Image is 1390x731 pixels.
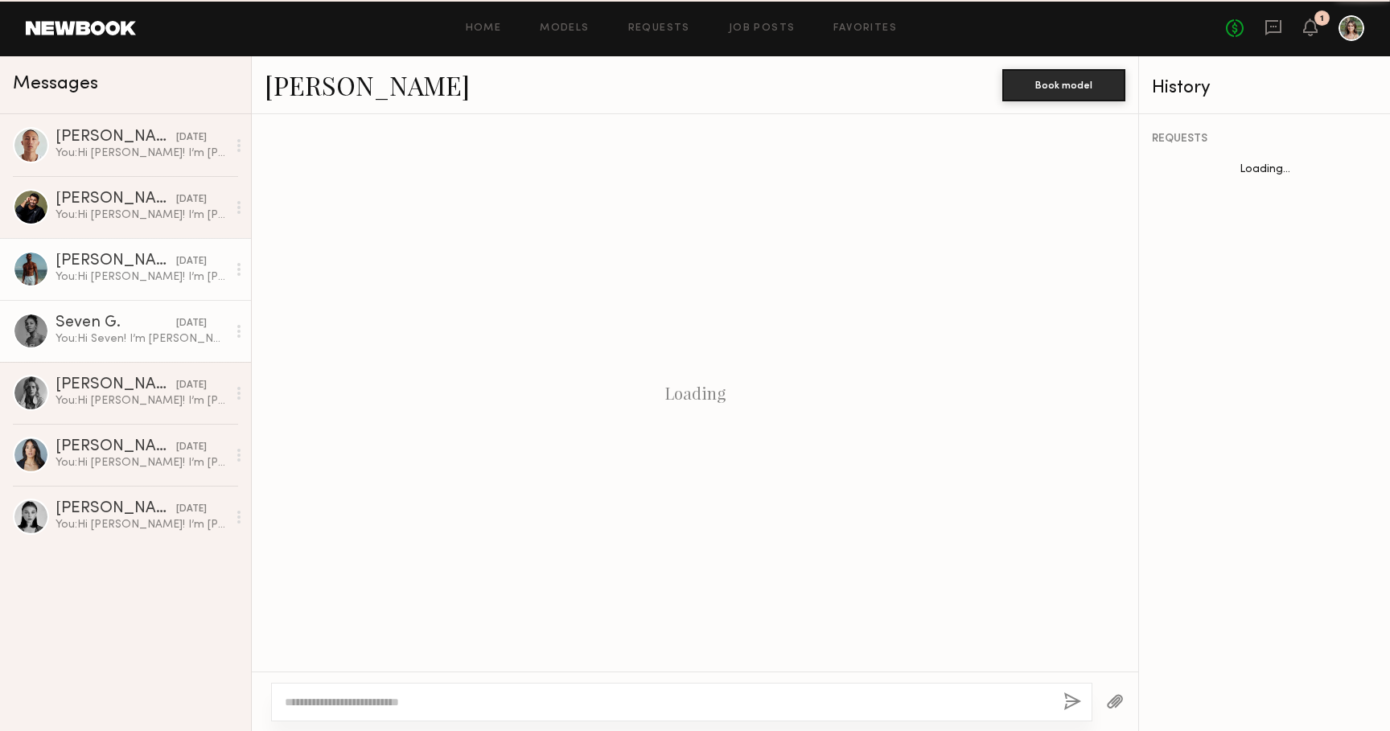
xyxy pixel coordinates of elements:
[176,316,207,331] div: [DATE]
[56,191,176,207] div: [PERSON_NAME]
[466,23,502,34] a: Home
[176,254,207,269] div: [DATE]
[13,75,98,93] span: Messages
[56,207,227,223] div: You: Hi [PERSON_NAME]! I’m [PERSON_NAME]—I’m directing and producing a small shoot for On Call, a...
[56,253,176,269] div: [PERSON_NAME]
[540,23,589,34] a: Models
[1002,77,1125,91] a: Book model
[56,501,176,517] div: [PERSON_NAME]
[176,130,207,146] div: [DATE]
[1139,164,1390,175] div: Loading...
[56,315,176,331] div: Seven G.
[665,384,726,403] div: Loading
[56,393,227,409] div: You: Hi [PERSON_NAME]! I’m [PERSON_NAME]—I’m directing and producing a small shoot for On Call, a...
[1152,79,1377,97] div: History
[628,23,690,34] a: Requests
[56,269,227,285] div: You: Hi [PERSON_NAME]! I’m [PERSON_NAME]—I’m directing and producing a small shoot for On Call, a...
[833,23,897,34] a: Favorites
[176,378,207,393] div: [DATE]
[56,439,176,455] div: [PERSON_NAME]
[56,331,227,347] div: You: Hi Seven! I’m [PERSON_NAME]—I’m directing and producing a small shoot for On Call, a luxury ...
[176,440,207,455] div: [DATE]
[56,455,227,470] div: You: Hi [PERSON_NAME]! I’m [PERSON_NAME]—I’m directing and producing a small shoot for On Call, a...
[56,146,227,161] div: You: Hi [PERSON_NAME]! I’m [PERSON_NAME]—I’m directing and producing a small shoot for On Call, a...
[1320,14,1324,23] div: 1
[56,517,227,532] div: You: Hi [PERSON_NAME]! I’m [PERSON_NAME]—I’m directing and producing a small shoot for On Call, a...
[56,377,176,393] div: [PERSON_NAME]
[176,502,207,517] div: [DATE]
[176,192,207,207] div: [DATE]
[56,129,176,146] div: [PERSON_NAME]
[1002,69,1125,101] button: Book model
[1152,133,1377,145] div: REQUESTS
[265,68,470,102] a: [PERSON_NAME]
[729,23,796,34] a: Job Posts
